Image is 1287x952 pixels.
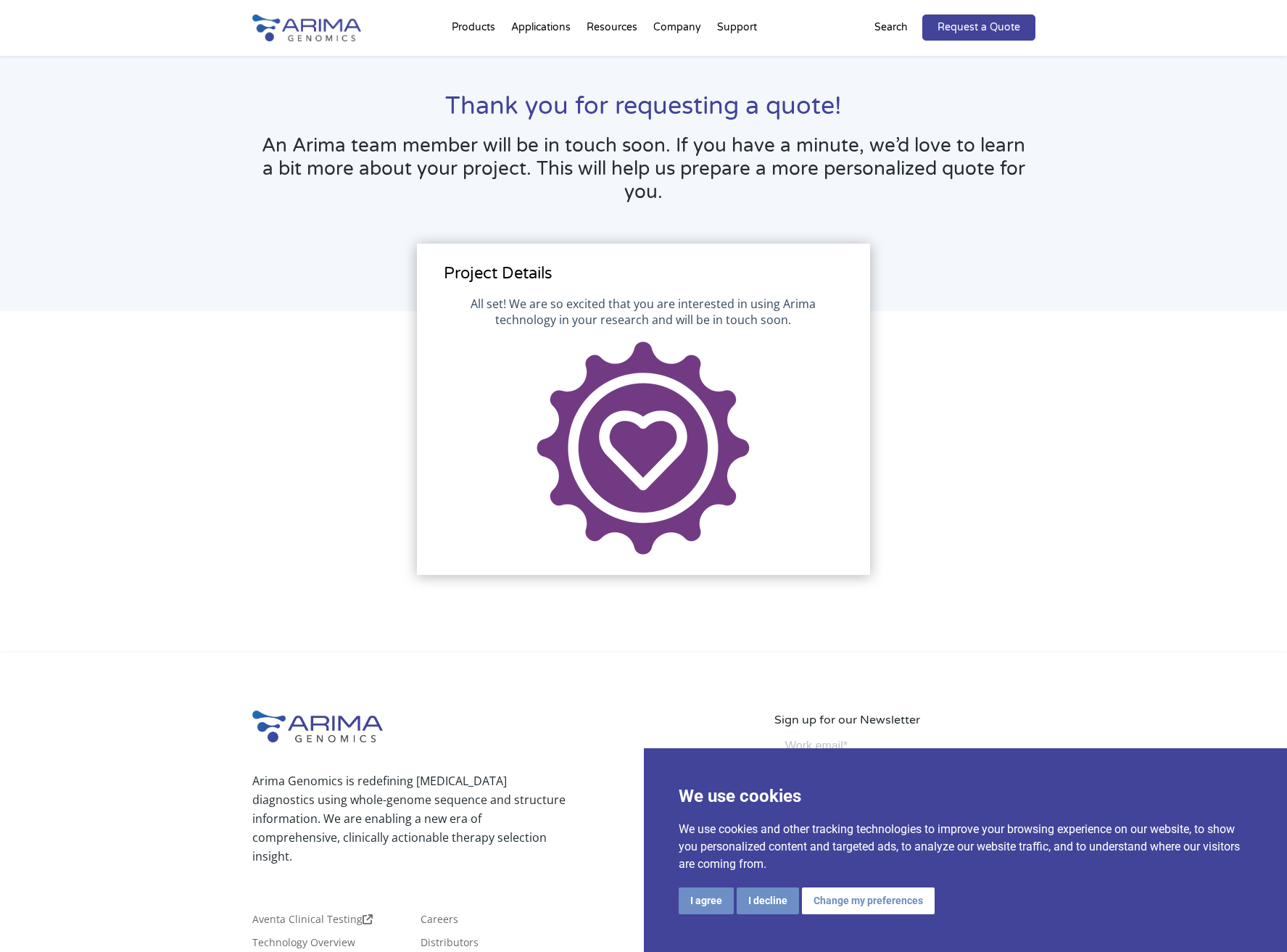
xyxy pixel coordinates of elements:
h1: Thank you for requesting a quote! [257,90,1030,134]
img: Arima-Genomics-logo [252,15,361,41]
button: I agree [679,887,734,914]
span: Project Details [444,264,553,283]
p: We use cookies [679,783,1253,809]
p: Sign up for our Newsletter [774,711,1035,729]
p: Search [874,18,908,37]
a: Request a Quote [922,15,1035,41]
h3: An Arima team member will be in touch soon. If you have a minute, we’d love to learn a bit more a... [257,134,1030,215]
p: We use cookies and other tracking technologies to improve your browsing experience on our website... [679,821,1253,873]
iframe: Form 0 [774,729,1035,824]
p: Arima Genomics is redefining [MEDICAL_DATA] diagnostics using whole-genome sequence and structure... [252,771,566,866]
a: Aventa Clinical Testing [252,914,373,930]
a: Careers [421,914,458,930]
button: I decline [737,887,799,914]
img: Arima-Genomics-logo [252,711,383,742]
iframe: Form 1 [444,296,843,557]
button: Change my preferences [802,887,935,914]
